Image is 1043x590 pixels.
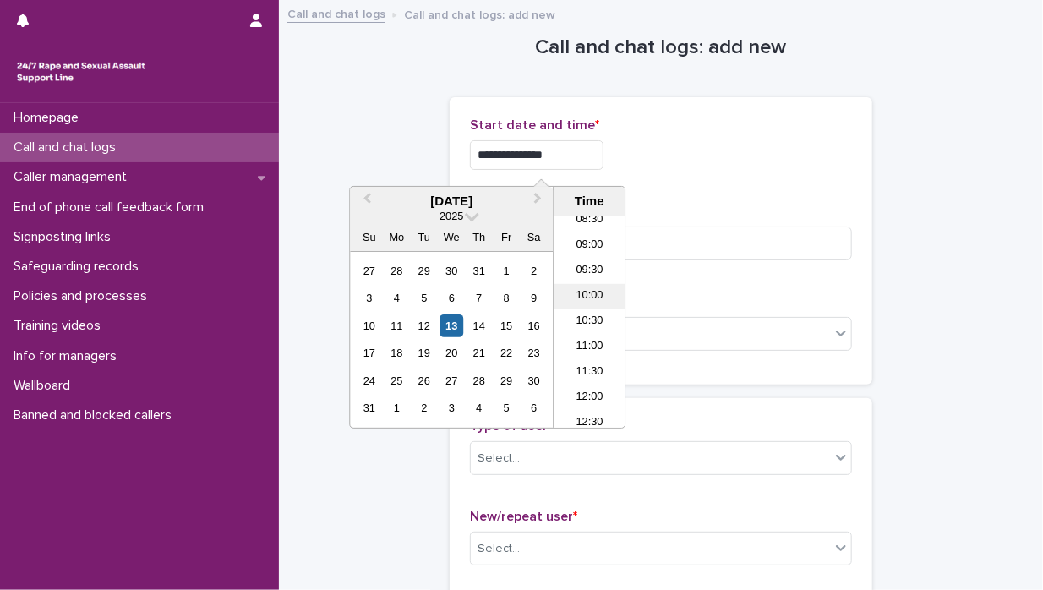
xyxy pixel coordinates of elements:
[478,450,520,467] div: Select...
[554,360,625,385] li: 11:30
[7,110,92,126] p: Homepage
[7,378,84,394] p: Wallboard
[385,226,408,249] div: Mo
[358,396,380,419] div: Choose Sunday, August 31st, 2025
[554,385,625,411] li: 12:00
[440,341,463,364] div: Choose Wednesday, August 20th, 2025
[385,341,408,364] div: Choose Monday, August 18th, 2025
[287,3,385,23] a: Call and chat logs
[522,226,545,249] div: Sa
[470,118,599,132] span: Start date and time
[554,259,625,284] li: 09:30
[467,396,490,419] div: Choose Thursday, September 4th, 2025
[412,287,435,309] div: Choose Tuesday, August 5th, 2025
[358,314,380,337] div: Choose Sunday, August 10th, 2025
[385,314,408,337] div: Choose Monday, August 11th, 2025
[470,419,552,433] span: Type of user
[495,396,518,419] div: Choose Friday, September 5th, 2025
[554,208,625,233] li: 08:30
[467,287,490,309] div: Choose Thursday, August 7th, 2025
[554,233,625,259] li: 09:00
[412,396,435,419] div: Choose Tuesday, September 2nd, 2025
[522,259,545,282] div: Choose Saturday, August 2nd, 2025
[522,369,545,392] div: Choose Saturday, August 30th, 2025
[467,226,490,249] div: Th
[522,341,545,364] div: Choose Saturday, August 23rd, 2025
[7,348,130,364] p: Info for managers
[412,259,435,282] div: Choose Tuesday, July 29th, 2025
[495,259,518,282] div: Choose Friday, August 1st, 2025
[7,199,217,216] p: End of phone call feedback form
[385,287,408,309] div: Choose Monday, August 4th, 2025
[554,335,625,360] li: 11:00
[358,341,380,364] div: Choose Sunday, August 17th, 2025
[467,259,490,282] div: Choose Thursday, July 31st, 2025
[467,341,490,364] div: Choose Thursday, August 21st, 2025
[358,287,380,309] div: Choose Sunday, August 3rd, 2025
[352,188,379,216] button: Previous Month
[495,341,518,364] div: Choose Friday, August 22nd, 2025
[7,288,161,304] p: Policies and processes
[412,226,435,249] div: Tu
[7,259,152,275] p: Safeguarding records
[495,369,518,392] div: Choose Friday, August 29th, 2025
[522,314,545,337] div: Choose Saturday, August 16th, 2025
[440,210,463,222] span: 2025
[522,287,545,309] div: Choose Saturday, August 9th, 2025
[522,396,545,419] div: Choose Saturday, September 6th, 2025
[358,259,380,282] div: Choose Sunday, July 27th, 2025
[440,287,463,309] div: Choose Wednesday, August 6th, 2025
[478,540,520,558] div: Select...
[495,287,518,309] div: Choose Friday, August 8th, 2025
[495,314,518,337] div: Choose Friday, August 15th, 2025
[440,226,463,249] div: We
[470,510,577,523] span: New/repeat user
[554,411,625,436] li: 12:30
[7,139,129,156] p: Call and chat logs
[7,407,185,423] p: Banned and blocked callers
[7,318,114,334] p: Training videos
[356,257,548,422] div: month 2025-08
[440,369,463,392] div: Choose Wednesday, August 27th, 2025
[440,259,463,282] div: Choose Wednesday, July 30th, 2025
[495,226,518,249] div: Fr
[358,226,380,249] div: Su
[385,259,408,282] div: Choose Monday, July 28th, 2025
[14,55,149,89] img: rhQMoQhaT3yELyF149Cw
[358,369,380,392] div: Choose Sunday, August 24th, 2025
[554,284,625,309] li: 10:00
[385,369,408,392] div: Choose Monday, August 25th, 2025
[385,396,408,419] div: Choose Monday, September 1st, 2025
[412,369,435,392] div: Choose Tuesday, August 26th, 2025
[450,36,872,60] h1: Call and chat logs: add new
[554,309,625,335] li: 10:30
[440,314,463,337] div: Choose Wednesday, August 13th, 2025
[412,341,435,364] div: Choose Tuesday, August 19th, 2025
[404,4,555,23] p: Call and chat logs: add new
[412,314,435,337] div: Choose Tuesday, August 12th, 2025
[558,194,620,209] div: Time
[350,194,553,209] div: [DATE]
[7,169,140,185] p: Caller management
[467,314,490,337] div: Choose Thursday, August 14th, 2025
[7,229,124,245] p: Signposting links
[526,188,553,216] button: Next Month
[440,396,463,419] div: Choose Wednesday, September 3rd, 2025
[467,369,490,392] div: Choose Thursday, August 28th, 2025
